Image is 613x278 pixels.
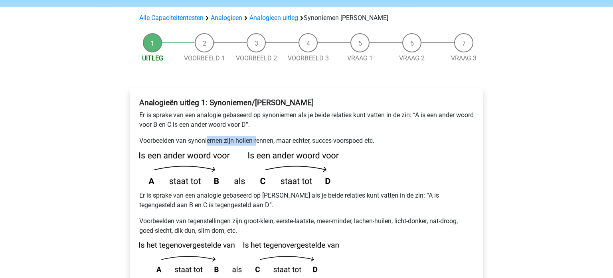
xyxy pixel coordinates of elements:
p: Voorbeelden van synoniemen zijn hollen-rennen, maar-echter, succes-voorspoed etc. [139,136,474,146]
p: Er is sprake van een analogie gebaseerd op synoniemen als je beide relaties kunt vatten in de zin... [139,110,474,130]
a: Vraag 2 [399,54,425,62]
a: Vraag 1 [347,54,373,62]
div: Synoniemen [PERSON_NAME] [136,13,477,23]
a: Voorbeeld 3 [288,54,329,62]
a: Analogieen [211,14,242,22]
a: Analogieen uitleg [249,14,298,22]
a: Vraag 3 [451,54,477,62]
p: Voorbeelden van tegenstellingen zijn groot-klein, eerste-laatste, meer-minder, lachen-huilen, lic... [139,216,474,236]
a: Voorbeeld 2 [236,54,277,62]
a: Uitleg [142,54,163,62]
a: Voorbeeld 1 [184,54,225,62]
b: Analogieën uitleg 1: Synoniemen/[PERSON_NAME] [139,98,314,107]
p: Er is sprake van een analogie gebaseerd op [PERSON_NAME] als je beide relaties kunt vatten in de ... [139,191,474,210]
img: analogies_pattern1_2.png [139,242,339,272]
a: Alle Capaciteitentesten [139,14,204,22]
img: analogies_pattern1.png [139,152,339,184]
